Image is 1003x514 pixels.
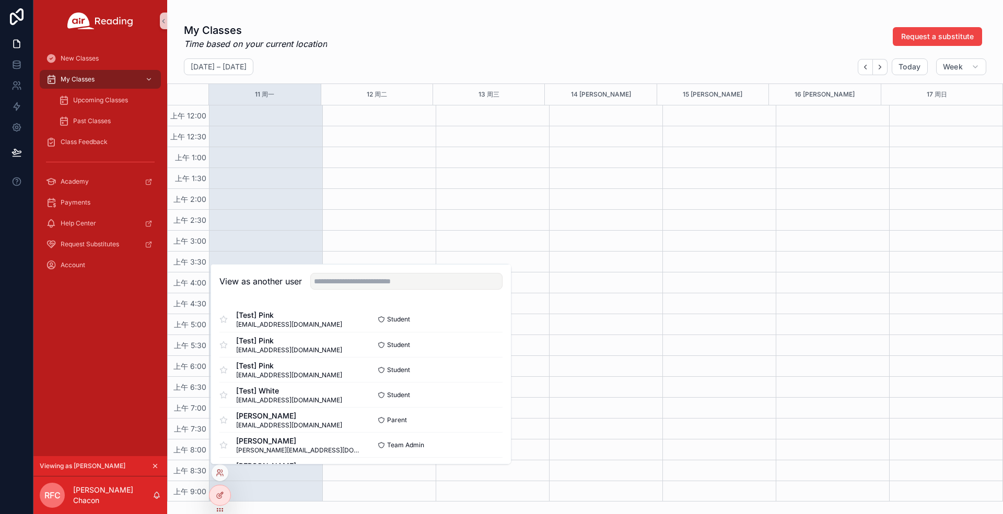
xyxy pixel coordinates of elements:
span: 上午 1:30 [172,174,209,183]
span: 上午 2:30 [171,216,209,224]
a: Class Feedback [40,133,161,151]
span: 上午 6:30 [171,382,209,391]
span: [PERSON_NAME] [236,460,361,471]
span: 上午 7:30 [171,424,209,433]
p: [PERSON_NAME] Chacon [73,485,153,506]
button: 16 [PERSON_NAME] [795,84,855,105]
a: Payments [40,193,161,212]
span: [EMAIL_ADDRESS][DOMAIN_NAME] [236,320,342,329]
button: Back [858,59,873,75]
a: Help Center [40,214,161,233]
span: 上午 5:00 [171,320,209,329]
span: [Test] Pink [236,360,342,370]
button: 13 周三 [479,84,499,105]
span: Account [61,261,85,269]
span: [EMAIL_ADDRESS][DOMAIN_NAME] [236,396,342,404]
span: Student [387,390,410,399]
h1: My Classes [184,23,327,38]
span: 上午 8:30 [171,466,209,475]
span: [EMAIL_ADDRESS][DOMAIN_NAME] [236,370,342,379]
span: Week [943,62,963,71]
span: Student [387,340,410,349]
a: My Classes [40,70,161,89]
span: 上午 7:00 [171,403,209,412]
span: [Test] Pink [236,310,342,320]
a: Upcoming Classes [52,91,161,110]
button: 14 [PERSON_NAME] [571,84,631,105]
span: 上午 5:30 [171,341,209,350]
span: My Classes [61,75,95,83]
a: Past Classes [52,112,161,130]
span: Payments [61,198,90,207]
span: [EMAIL_ADDRESS][DOMAIN_NAME] [236,421,342,429]
span: [Test] White [236,385,342,396]
span: 上午 1:00 [172,153,209,162]
button: Week [936,58,986,75]
button: 15 [PERSON_NAME] [683,84,742,105]
span: [PERSON_NAME][EMAIL_ADDRESS][DOMAIN_NAME] [236,446,361,454]
span: 上午 6:00 [171,362,209,370]
button: 12 周二 [367,84,387,105]
span: Upcoming Classes [73,96,128,104]
span: Parent [387,415,407,424]
h2: [DATE] – [DATE] [191,62,247,72]
button: Request a substitute [893,27,982,46]
em: Time based on your current location [184,38,327,50]
span: Today [899,62,921,71]
button: 17 周日 [927,84,947,105]
span: 上午 9:00 [171,487,209,496]
button: Today [892,58,928,75]
span: 上午 2:00 [171,195,209,204]
a: Request Substitutes [40,235,161,254]
img: App logo [67,13,133,29]
span: [PERSON_NAME] [236,410,342,421]
div: scrollable content [33,42,167,288]
span: [Test] Pink [236,335,342,345]
span: 上午 12:30 [168,132,209,141]
a: Account [40,256,161,274]
span: Viewing as [PERSON_NAME] [40,462,125,470]
a: New Classes [40,49,161,68]
span: 上午 3:00 [171,236,209,245]
h2: View as another user [219,275,302,288]
span: Past Classes [73,117,111,125]
span: 上午 12:00 [168,111,209,120]
span: Request a substitute [901,31,974,42]
span: Team Admin [387,440,424,449]
span: 上午 3:30 [171,257,209,266]
span: New Classes [61,54,99,63]
span: [EMAIL_ADDRESS][DOMAIN_NAME] [236,345,342,354]
span: Student [387,315,410,324]
span: Request Substitutes [61,240,119,248]
span: 上午 4:30 [171,299,209,308]
span: [PERSON_NAME] [236,435,361,446]
a: Academy [40,172,161,191]
span: RFC [44,489,61,501]
button: Next [873,59,888,75]
span: Class Feedback [61,138,108,146]
button: 11 周一 [255,84,274,105]
span: 上午 4:00 [171,278,209,287]
span: 上午 8:00 [171,445,209,454]
span: Student [387,365,410,374]
span: Academy [61,177,89,186]
span: Help Center [61,219,96,228]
